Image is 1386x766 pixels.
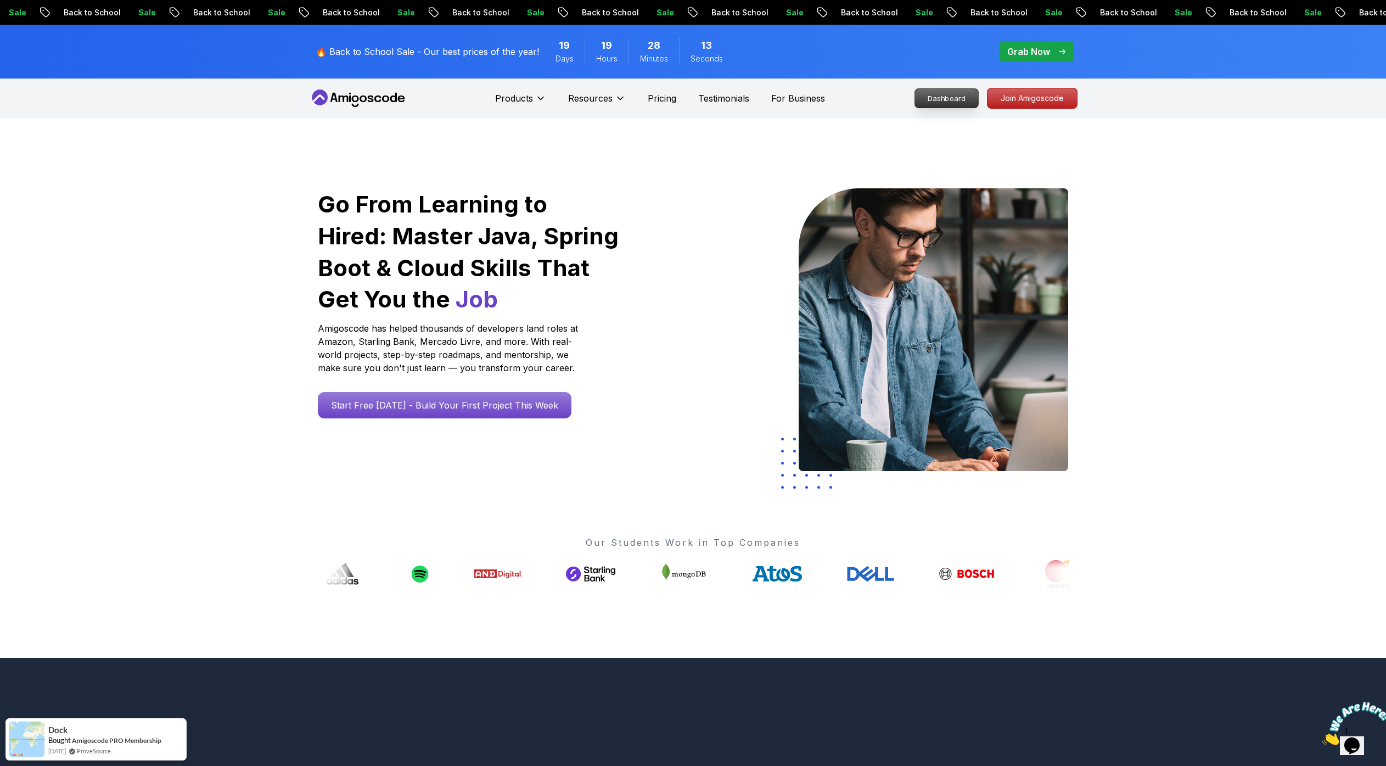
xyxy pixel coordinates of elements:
[1007,45,1050,58] p: Grab Now
[1036,7,1071,18] p: Sale
[314,7,389,18] p: Back to School
[389,7,424,18] p: Sale
[648,7,683,18] p: Sale
[701,38,712,53] span: 13 Seconds
[48,746,66,756] span: [DATE]
[568,92,613,105] p: Resources
[648,38,660,53] span: 28 Minutes
[777,7,812,18] p: Sale
[77,747,111,754] a: ProveSource
[596,53,618,64] span: Hours
[48,736,71,745] span: Bought
[318,188,620,315] h1: Go From Learning to Hired: Master Java, Spring Boot & Cloud Skills That Get You the
[987,88,1077,108] p: Join Amigoscode
[648,92,676,105] a: Pricing
[568,92,626,114] button: Resources
[1221,7,1295,18] p: Back to School
[915,89,978,108] p: Dashboard
[962,7,1036,18] p: Back to School
[318,536,1069,549] p: Our Students Work in Top Companies
[698,92,749,105] a: Testimonials
[259,7,294,18] p: Sale
[495,92,533,105] p: Products
[914,88,979,108] a: Dashboard
[573,7,648,18] p: Back to School
[444,7,518,18] p: Back to School
[559,38,570,53] span: 19 Days
[518,7,553,18] p: Sale
[987,88,1078,109] a: Join Amigoscode
[1166,7,1201,18] p: Sale
[1091,7,1166,18] p: Back to School
[703,7,777,18] p: Back to School
[691,53,723,64] span: Seconds
[799,188,1068,471] img: hero
[4,4,72,48] img: Chat attention grabber
[640,53,668,64] span: Minutes
[55,7,130,18] p: Back to School
[907,7,942,18] p: Sale
[72,736,161,745] a: Amigoscode PRO Membership
[130,7,165,18] p: Sale
[318,392,571,418] a: Start Free [DATE] - Build Your First Project This Week
[1295,7,1331,18] p: Sale
[495,92,546,114] button: Products
[4,4,9,14] span: 1
[832,7,907,18] p: Back to School
[771,92,825,105] a: For Business
[456,285,498,313] span: Job
[184,7,259,18] p: Back to School
[318,322,581,374] p: Amigoscode has helped thousands of developers land roles at Amazon, Starling Bank, Mercado Livre,...
[9,722,44,757] img: provesource social proof notification image
[48,725,68,735] span: Dock
[601,38,612,53] span: 19 Hours
[1318,697,1386,750] iframe: chat widget
[316,45,539,58] p: 🔥 Back to School Sale - Our best prices of the year!
[555,53,574,64] span: Days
